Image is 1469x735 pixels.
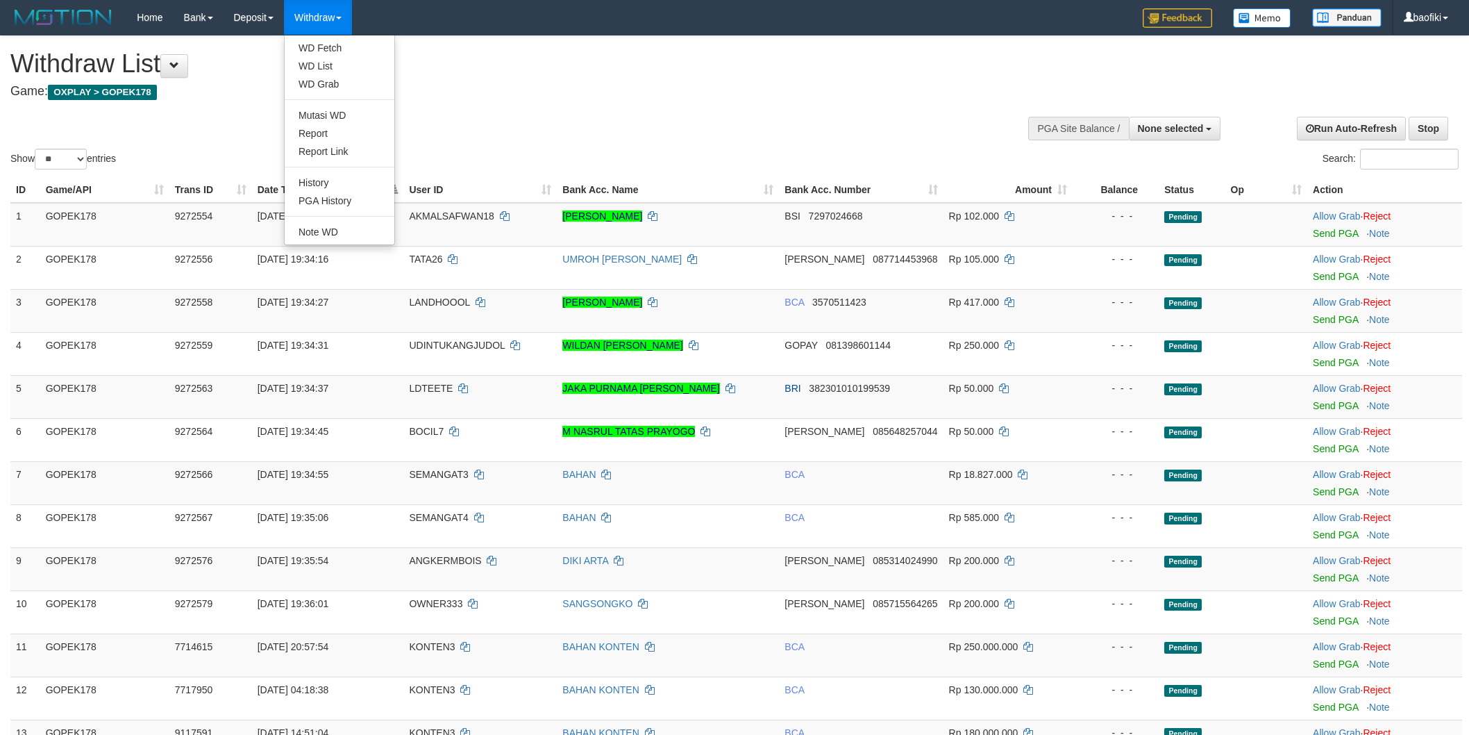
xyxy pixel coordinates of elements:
[1313,210,1363,222] span: ·
[562,641,639,652] a: BAHAN KONTEN
[403,177,557,203] th: User ID: activate to sort column ascending
[1369,228,1390,239] a: Note
[40,203,169,247] td: GOPEK178
[873,598,937,609] span: Copy 085715564265 to clipboard
[825,340,890,351] span: Copy 081398601144 to clipboard
[1313,297,1360,308] a: Allow Grab
[873,254,937,265] span: Copy 087714453968 to clipboard
[175,469,213,480] span: 9272566
[409,641,455,652] span: KONTEN3
[1164,340,1202,352] span: Pending
[40,504,169,547] td: GOPEK178
[40,547,169,591] td: GOPEK178
[1313,400,1358,411] a: Send PGA
[1313,486,1358,497] a: Send PGA
[1078,683,1153,697] div: - - -
[409,383,453,394] span: LDTEETE
[1164,556,1202,568] span: Pending
[784,254,864,265] span: [PERSON_NAME]
[1363,210,1391,222] a: Reject
[175,512,213,523] span: 9272567
[40,418,169,461] td: GOPEK178
[1313,555,1363,566] span: ·
[1313,659,1358,670] a: Send PGA
[784,383,800,394] span: BRI
[1164,513,1202,525] span: Pending
[562,598,632,609] a: SANGSONGKO
[1138,123,1204,134] span: None selected
[1078,554,1153,568] div: - - -
[1307,203,1462,247] td: ·
[1164,642,1202,654] span: Pending
[1313,426,1360,437] a: Allow Grab
[175,426,213,437] span: 9272564
[285,124,394,142] a: Report
[258,598,328,609] span: [DATE] 19:36:01
[1307,246,1462,289] td: ·
[562,512,596,523] a: BAHAN
[949,426,994,437] span: Rp 50.000
[1307,504,1462,547] td: ·
[784,555,864,566] span: [PERSON_NAME]
[949,598,999,609] span: Rp 200.000
[1313,340,1360,351] a: Allow Grab
[1307,332,1462,375] td: ·
[40,591,169,634] td: GOPEK178
[873,555,937,566] span: Copy 085314024990 to clipboard
[1164,427,1202,438] span: Pending
[10,504,40,547] td: 8
[1078,640,1153,654] div: - - -
[809,383,890,394] span: Copy 382301010199539 to clipboard
[1363,469,1391,480] a: Reject
[562,555,608,566] a: DIKI ARTA
[1369,357,1390,368] a: Note
[784,684,804,695] span: BCA
[784,512,804,523] span: BCA
[1078,468,1153,481] div: - - -
[1313,426,1363,437] span: ·
[1307,634,1462,677] td: ·
[784,210,800,222] span: BSI
[258,426,328,437] span: [DATE] 19:34:45
[1233,8,1291,28] img: Button%20Memo.svg
[258,254,328,265] span: [DATE] 19:34:16
[1225,177,1308,203] th: Op: activate to sort column ascending
[1313,254,1360,265] a: Allow Grab
[10,418,40,461] td: 6
[1159,177,1225,203] th: Status
[169,177,252,203] th: Trans ID: activate to sort column ascending
[1129,117,1221,140] button: None selected
[562,383,719,394] a: JAKA PURNAMA [PERSON_NAME]
[784,297,804,308] span: BCA
[1313,469,1363,480] span: ·
[1164,383,1202,395] span: Pending
[10,85,966,99] h4: Game:
[258,469,328,480] span: [DATE] 19:34:55
[1313,641,1363,652] span: ·
[285,75,394,93] a: WD Grab
[258,684,328,695] span: [DATE] 04:18:38
[1313,314,1358,325] a: Send PGA
[1078,381,1153,395] div: - - -
[949,210,999,222] span: Rp 102.000
[784,469,804,480] span: BCA
[252,177,404,203] th: Date Trans.: activate to sort column descending
[1313,512,1363,523] span: ·
[258,383,328,394] span: [DATE] 19:34:37
[1307,461,1462,504] td: ·
[1363,555,1391,566] a: Reject
[285,39,394,57] a: WD Fetch
[949,254,999,265] span: Rp 105.000
[873,426,937,437] span: Copy 085648257044 to clipboard
[1078,252,1153,266] div: - - -
[1312,8,1382,27] img: panduan.png
[1073,177,1159,203] th: Balance
[258,297,328,308] span: [DATE] 19:34:27
[175,641,213,652] span: 7714615
[949,297,999,308] span: Rp 417.000
[175,210,213,222] span: 9272554
[409,254,442,265] span: TATA26
[784,641,804,652] span: BCA
[175,684,213,695] span: 7717950
[562,254,682,265] a: UMROH [PERSON_NAME]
